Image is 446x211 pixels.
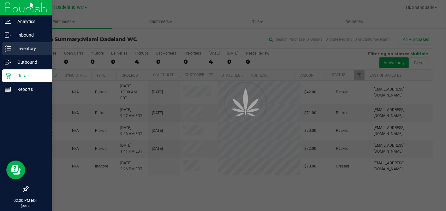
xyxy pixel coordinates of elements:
p: Retail [11,72,49,79]
inline-svg: Retail [5,73,11,79]
p: Outbound [11,58,49,66]
p: 02:30 PM EDT [3,198,49,203]
iframe: Resource center [6,161,25,179]
p: Analytics [11,18,49,25]
inline-svg: Inbound [5,32,11,38]
inline-svg: Outbound [5,59,11,65]
p: Reports [11,85,49,93]
inline-svg: Inventory [5,45,11,52]
p: Inventory [11,45,49,52]
p: Inbound [11,31,49,39]
inline-svg: Reports [5,86,11,92]
p: [DATE] [3,203,49,208]
inline-svg: Analytics [5,18,11,25]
